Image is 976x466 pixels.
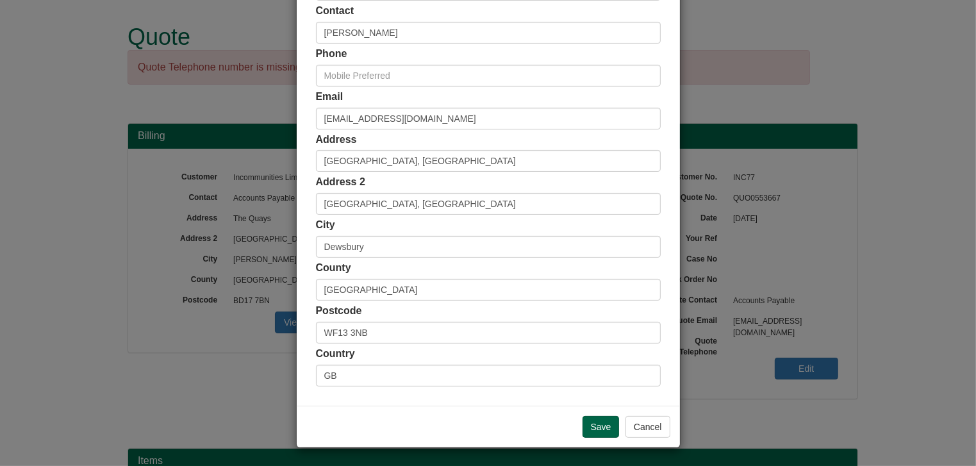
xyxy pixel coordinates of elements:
[316,47,347,62] label: Phone
[625,416,670,438] button: Cancel
[316,218,335,233] label: City
[316,304,362,319] label: Postcode
[316,261,351,276] label: County
[316,4,354,19] label: Contact
[583,416,620,438] input: Save
[316,90,343,104] label: Email
[316,133,357,147] label: Address
[316,65,661,87] input: Mobile Preferred
[316,347,355,362] label: Country
[316,175,365,190] label: Address 2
